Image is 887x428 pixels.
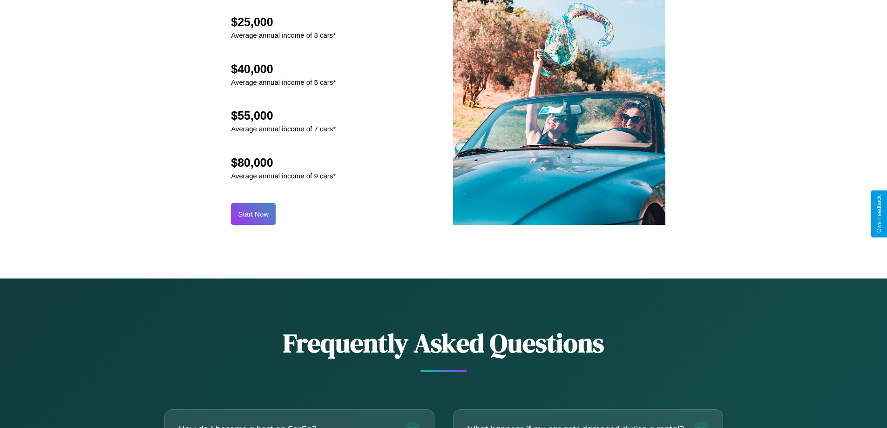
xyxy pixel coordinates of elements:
[876,195,882,233] div: Give Feedback
[231,122,336,135] p: Average annual income of 7 cars*
[231,109,336,122] h2: $55,000
[231,156,336,170] h2: $80,000
[231,76,336,88] p: Average annual income of 5 cars*
[231,15,336,29] h2: $25,000
[231,29,336,41] p: Average annual income of 3 cars*
[231,62,336,76] h2: $40,000
[164,325,723,361] h2: Frequently Asked Questions
[231,203,276,225] button: Start Now
[231,170,336,182] p: Average annual income of 9 cars*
